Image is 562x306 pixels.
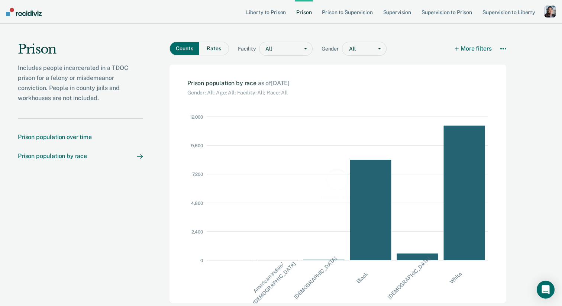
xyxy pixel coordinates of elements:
tspan: [DEMOGRAPHIC_DATA] [293,255,338,300]
button: Rates [199,42,229,55]
a: Prison population over time [18,133,143,141]
span: Facility [238,46,259,52]
tspan: [DEMOGRAPHIC_DATA] [252,261,297,306]
span: Gender [322,46,342,52]
input: gender [349,46,350,52]
div: Includes people incarcerated in a TDOC prison for a felony or misdemeanor conviction. People in c... [18,63,143,103]
tspan: [DEMOGRAPHIC_DATA] [387,255,432,300]
a: Prison population by race [18,152,143,160]
div: Prison population by race [187,80,290,96]
div: Prison population by race [18,152,87,160]
tspan: White [449,271,463,285]
div: Open Intercom Messenger [537,281,555,299]
div: Prison population over time [18,133,92,141]
span: as of [DATE] [258,80,290,87]
div: Gender: All; Age: All; Facility: All; Race: All [187,87,290,96]
button: More filters [455,42,492,56]
tspan: Black [355,271,369,284]
button: Counts [169,42,199,55]
div: All [259,44,299,54]
img: Recidiviz [6,8,42,16]
tspan: American Indian/ [252,261,285,294]
div: Prison [18,42,143,63]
